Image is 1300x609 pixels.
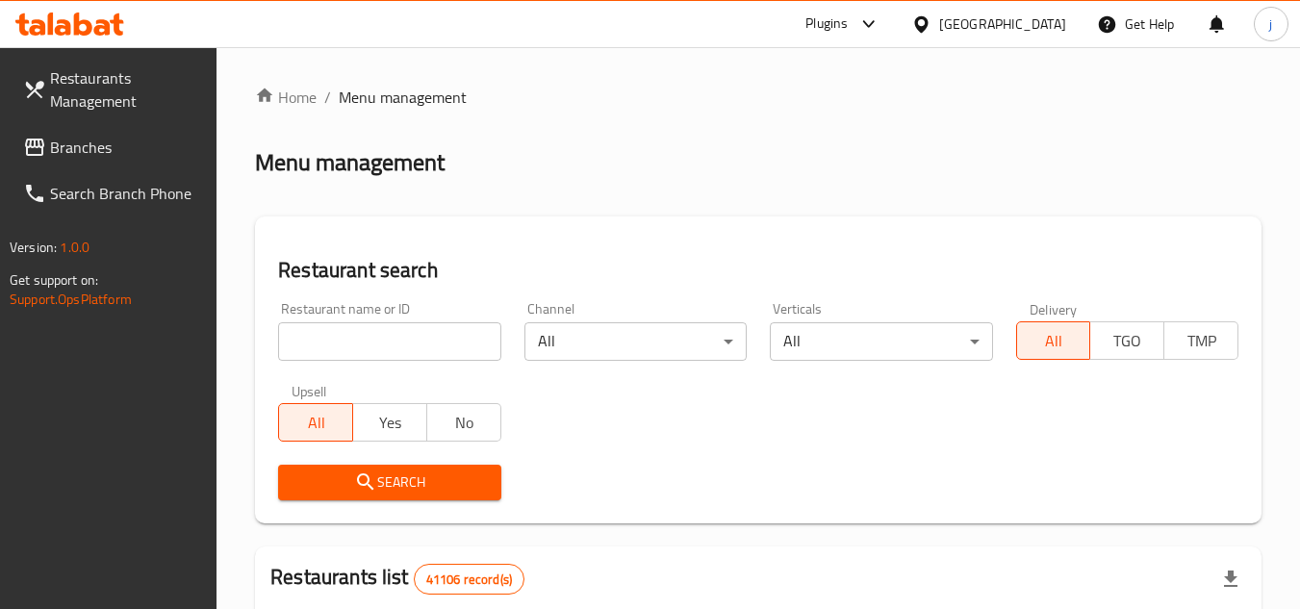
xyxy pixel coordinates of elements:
[270,563,524,595] h2: Restaurants list
[524,322,747,361] div: All
[805,13,848,36] div: Plugins
[50,136,202,159] span: Branches
[10,287,132,312] a: Support.OpsPlatform
[1163,321,1238,360] button: TMP
[1269,13,1272,35] span: j
[352,403,427,442] button: Yes
[10,267,98,292] span: Get support on:
[1016,321,1091,360] button: All
[426,403,501,442] button: No
[415,571,523,589] span: 41106 record(s)
[50,66,202,113] span: Restaurants Management
[278,256,1238,285] h2: Restaurant search
[8,55,217,124] a: Restaurants Management
[1025,327,1083,355] span: All
[278,403,353,442] button: All
[278,322,500,361] input: Search for restaurant name or ID..
[324,86,331,109] li: /
[435,409,494,437] span: No
[939,13,1066,35] div: [GEOGRAPHIC_DATA]
[1172,327,1231,355] span: TMP
[339,86,467,109] span: Menu management
[1089,321,1164,360] button: TGO
[60,235,89,260] span: 1.0.0
[278,465,500,500] button: Search
[8,124,217,170] a: Branches
[255,147,445,178] h2: Menu management
[10,235,57,260] span: Version:
[361,409,420,437] span: Yes
[255,86,317,109] a: Home
[1098,327,1157,355] span: TGO
[287,409,345,437] span: All
[50,182,202,205] span: Search Branch Phone
[8,170,217,216] a: Search Branch Phone
[293,470,485,495] span: Search
[255,86,1262,109] nav: breadcrumb
[414,564,524,595] div: Total records count
[292,384,327,397] label: Upsell
[770,322,992,361] div: All
[1030,302,1078,316] label: Delivery
[1208,556,1254,602] div: Export file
